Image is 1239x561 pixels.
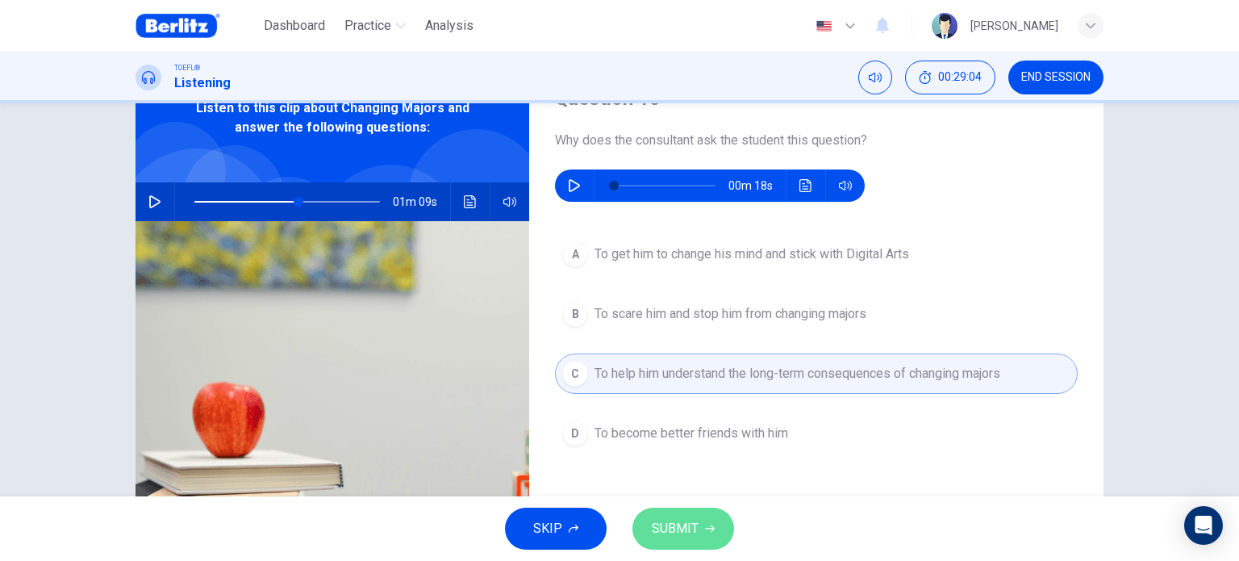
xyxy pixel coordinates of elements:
span: 00:29:04 [938,71,982,84]
button: Dashboard [257,11,332,40]
button: ATo get him to change his mind and stick with Digital Arts [555,234,1078,274]
span: SUBMIT [652,517,699,540]
span: To get him to change his mind and stick with Digital Arts [594,245,909,264]
button: Practice [338,11,412,40]
span: END SESSION [1021,71,1091,84]
button: 00:29:04 [905,61,995,94]
button: DTo become better friends with him [555,413,1078,454]
div: [PERSON_NAME] [970,16,1058,36]
span: Why does the consultant ask the student this question? [555,131,1078,150]
span: 01m 09s [393,182,450,221]
span: TOEFL® [174,62,200,73]
span: 00m 18s [728,170,786,202]
h1: Listening [174,73,231,93]
div: Mute [858,61,892,94]
div: Open Intercom Messenger [1184,506,1223,545]
div: B [562,301,588,327]
button: END SESSION [1008,61,1103,94]
button: Click to see the audio transcription [793,170,819,202]
button: BTo scare him and stop him from changing majors [555,294,1078,334]
img: Profile picture [932,13,957,39]
div: A [562,241,588,267]
span: To help him understand the long-term consequences of changing majors [594,364,1000,383]
img: en [814,20,834,32]
span: Listen to this clip about Changing Majors and answer the following questions: [188,98,477,137]
span: Analysis [425,16,473,36]
button: Analysis [419,11,480,40]
button: SUBMIT [632,508,734,550]
button: SKIP [505,508,607,550]
button: Click to see the audio transcription [457,182,483,221]
button: CTo help him understand the long-term consequences of changing majors [555,354,1078,394]
span: Dashboard [264,16,325,36]
div: C [562,361,588,387]
a: Berlitz Brasil logo [136,10,257,42]
span: To scare him and stop him from changing majors [594,304,866,324]
div: D [562,421,588,446]
span: Practice [344,16,391,36]
span: To become better friends with him [594,424,788,443]
span: SKIP [533,517,562,540]
div: Hide [905,61,995,94]
img: Berlitz Brasil logo [136,10,220,42]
